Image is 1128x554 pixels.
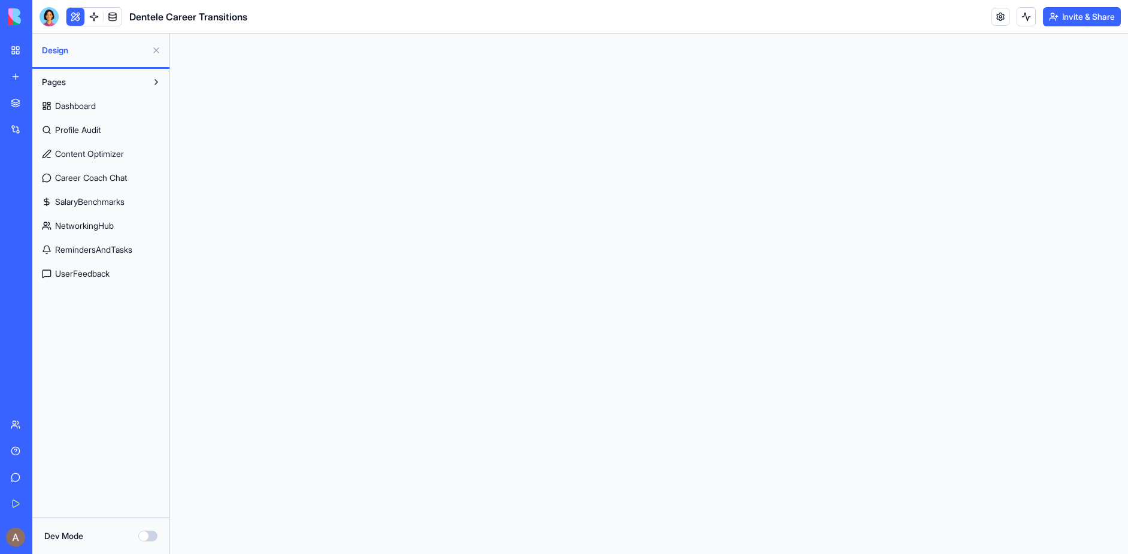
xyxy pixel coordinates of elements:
[129,10,247,24] span: Dentele Career Transitions
[36,216,166,235] a: NetworkingHub
[36,168,166,187] a: Career Coach Chat
[36,96,166,116] a: Dashboard
[55,196,125,208] span: SalaryBenchmarks
[36,240,166,259] a: RemindersAndTasks
[55,268,110,280] span: UserFeedback
[36,144,166,164] a: Content Optimizer
[36,72,147,92] button: Pages
[55,172,127,184] span: Career Coach Chat
[55,124,101,136] span: Profile Audit
[55,100,96,112] span: Dashboard
[55,220,114,232] span: NetworkingHub
[36,192,166,211] a: SalaryBenchmarks
[42,76,66,88] span: Pages
[44,530,83,542] label: Dev Mode
[8,8,83,25] img: logo
[55,244,132,256] span: RemindersAndTasks
[36,120,166,140] a: Profile Audit
[36,264,166,283] a: UserFeedback
[6,528,25,547] img: ACg8ocJV6D3_6rN2XWQ9gC4Su6cEn1tsy63u5_3HgxpMOOOGh7gtYg=s96-c
[42,44,147,56] span: Design
[1043,7,1121,26] button: Invite & Share
[55,148,124,160] span: Content Optimizer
